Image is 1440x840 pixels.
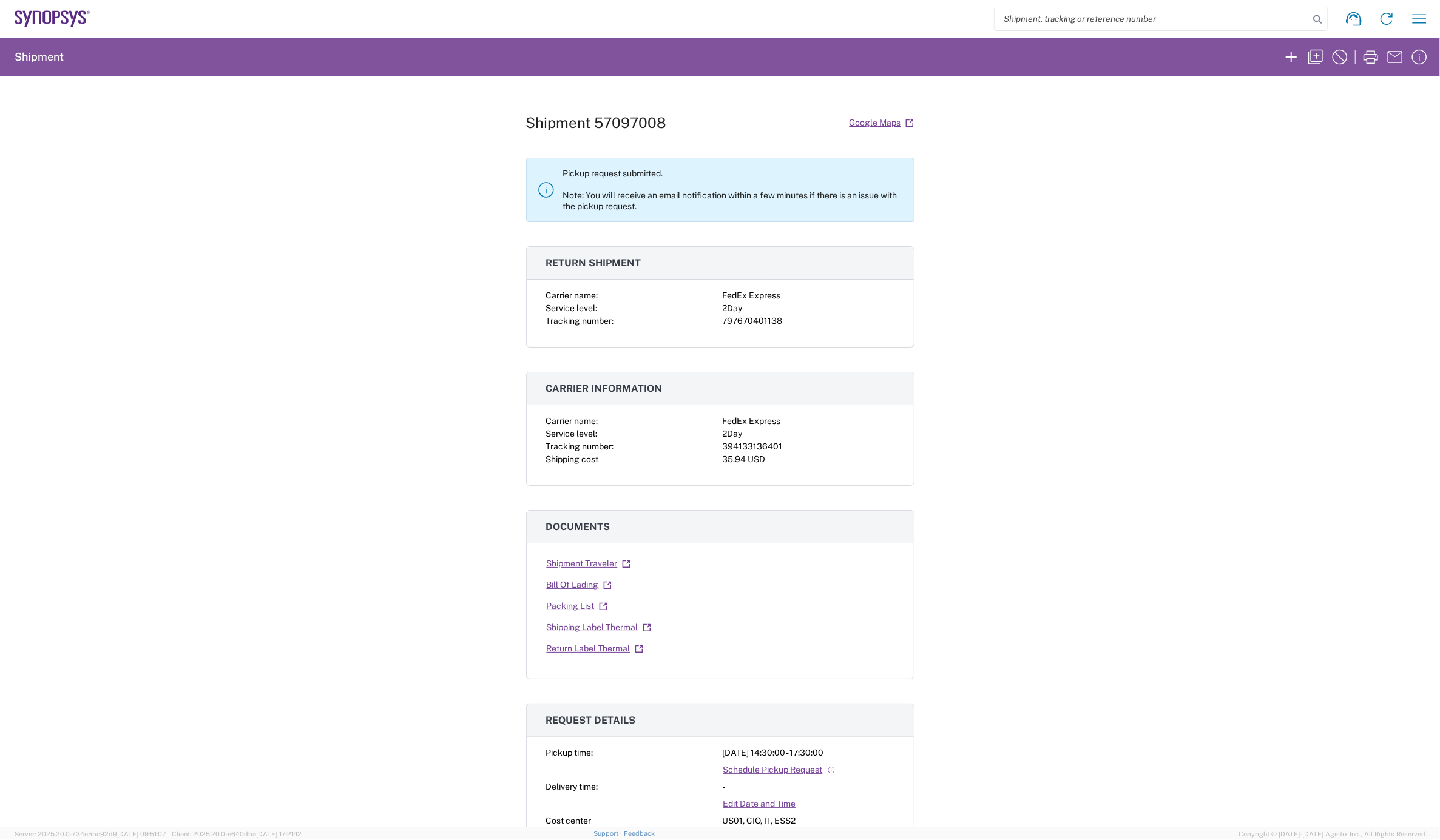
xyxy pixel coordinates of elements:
span: Service level: [546,303,598,313]
span: Documents [546,521,610,533]
span: Client: 2025.20.0-e640dba [172,830,302,838]
span: Return shipment [546,257,641,269]
span: Pickup time: [546,748,593,758]
div: US01, CIO, IT, ESS2 [723,815,894,827]
div: 797670401138 [723,315,894,328]
a: Return Label Thermal [546,638,644,659]
span: [DATE] 09:51:07 [117,830,166,838]
div: [DATE] 14:30:00 - 17:30:00 [723,747,894,759]
a: Google Maps [849,112,914,133]
span: Copyright © [DATE]-[DATE] Agistix Inc., All Rights Reserved [1239,828,1425,839]
a: Edit Date and Time [723,793,797,815]
div: FedEx Express [723,415,894,428]
h2: Shipment [15,50,64,64]
span: Request details [546,714,636,726]
span: [DATE] 17:21:12 [256,830,302,838]
input: Shipment, tracking or reference number [995,7,1309,30]
div: 394133136401 [723,440,894,453]
a: Support [593,830,624,837]
div: 2Day [723,302,894,315]
a: Shipping Label Thermal [546,617,652,638]
span: Carrier information [546,383,663,394]
a: Packing List [546,596,608,617]
a: Feedback [624,830,655,837]
a: Bill Of Lading [546,574,612,596]
span: Tracking number: [546,442,614,451]
span: Shipping cost [546,454,599,464]
span: Carrier name: [546,291,598,300]
span: Cost center [546,816,592,825]
span: Delivery time: [546,782,598,791]
div: - [723,781,894,793]
a: Shipment Traveler [546,553,631,574]
p: Pickup request submitted. Note: You will receive an email notification within a few minutes if th... [563,168,904,212]
div: 35.94 USD [723,453,894,466]
span: Server: 2025.20.0-734e5bc92d9 [15,830,166,838]
span: Service level: [546,429,598,438]
a: Schedule Pickup Request [723,759,836,781]
h1: Shipment 57097008 [526,114,667,132]
span: Carrier name: [546,416,598,426]
div: FedEx Express [723,289,894,302]
div: 2Day [723,428,894,440]
span: Tracking number: [546,316,614,326]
